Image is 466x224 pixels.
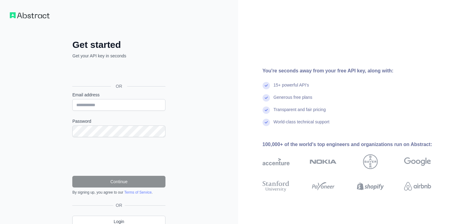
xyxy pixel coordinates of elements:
iframe: Sign in with Google Button [69,66,167,79]
div: 15+ powerful API's [274,82,309,94]
div: World-class technical support [274,119,330,131]
h2: Get started [72,39,165,50]
img: shopify [357,180,384,193]
img: payoneer [310,180,337,193]
div: Generous free plans [274,94,313,106]
a: Terms of Service [124,190,151,195]
div: You're seconds away from your free API key, along with: [263,67,451,75]
img: accenture [263,154,290,169]
img: check mark [263,106,270,114]
span: OR [113,202,125,208]
span: OR [111,83,127,89]
button: Continue [72,176,165,187]
img: nokia [310,154,337,169]
img: stanford university [263,180,290,193]
img: check mark [263,119,270,126]
div: By signing up, you agree to our . [72,190,165,195]
img: google [404,154,431,169]
img: check mark [263,82,270,89]
label: Email address [72,92,165,98]
img: bayer [363,154,378,169]
div: 100,000+ of the world's top engineers and organizations run on Abstract: [263,141,451,148]
p: Get your API key in seconds [72,53,165,59]
div: Transparent and fair pricing [274,106,326,119]
iframe: reCAPTCHA [72,145,165,168]
img: check mark [263,94,270,102]
label: Password [72,118,165,124]
img: airbnb [404,180,431,193]
img: Workflow [10,12,50,18]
